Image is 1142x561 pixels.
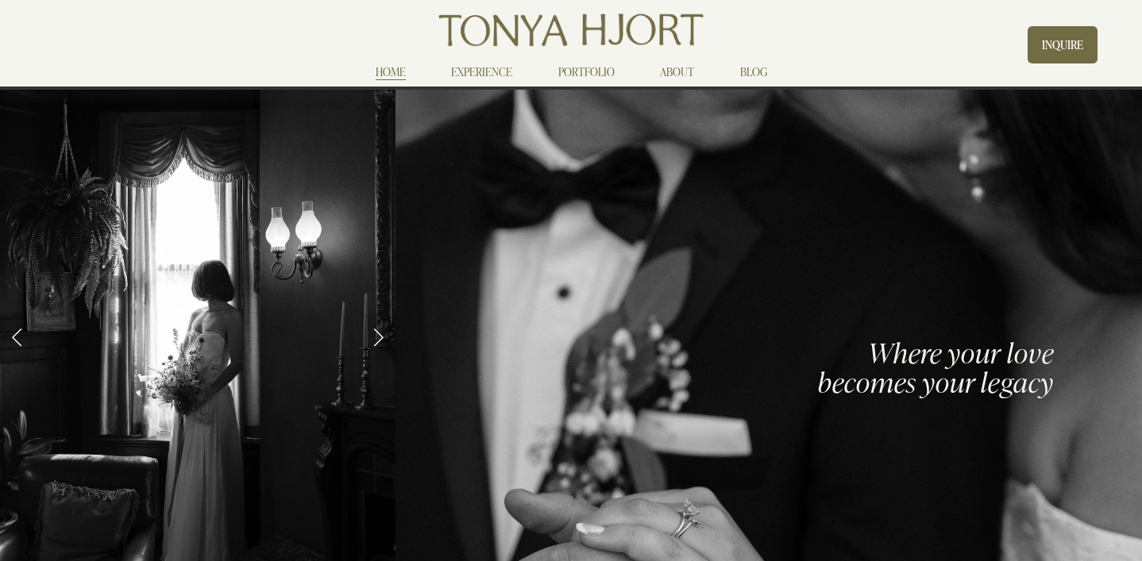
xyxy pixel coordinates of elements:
[435,8,706,52] img: Tonya Hjort
[790,338,1053,396] h3: Where your love becomes your legacy
[1028,26,1098,63] a: INQUIRE
[376,63,406,82] a: HOME
[660,63,694,82] a: ABOUT
[451,63,512,82] a: EXPERIENCE
[740,63,767,82] a: BLOG
[558,63,615,82] a: PORTFOLIO
[361,313,395,360] a: Next Slide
